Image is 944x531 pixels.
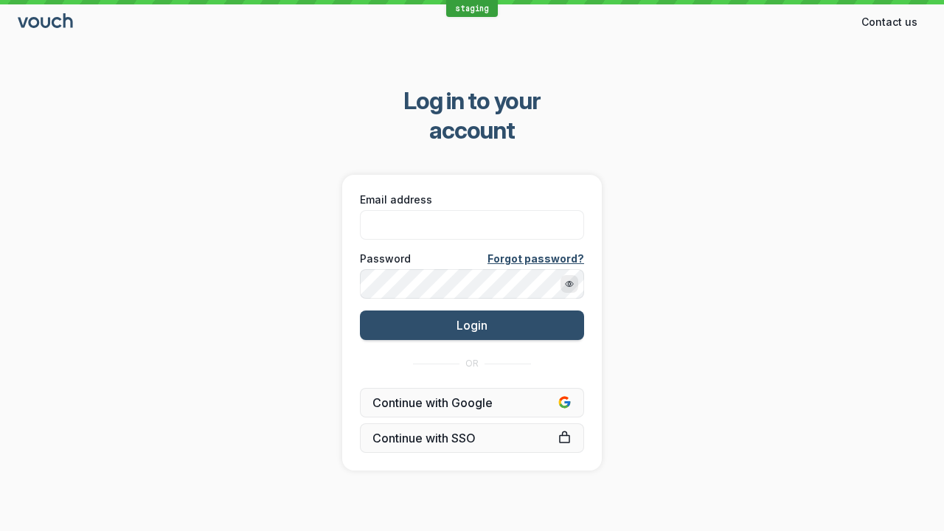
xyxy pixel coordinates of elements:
[861,15,917,29] span: Contact us
[360,251,411,266] span: Password
[362,86,583,145] span: Log in to your account
[360,388,584,417] button: Continue with Google
[360,423,584,453] a: Continue with SSO
[372,395,572,410] span: Continue with Google
[487,251,584,266] a: Forgot password?
[465,358,479,369] span: OR
[360,192,432,207] span: Email address
[560,275,578,293] button: Show password
[853,10,926,34] button: Contact us
[372,431,572,445] span: Continue with SSO
[457,318,487,333] span: Login
[360,310,584,340] button: Login
[18,16,75,29] a: Go to sign in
